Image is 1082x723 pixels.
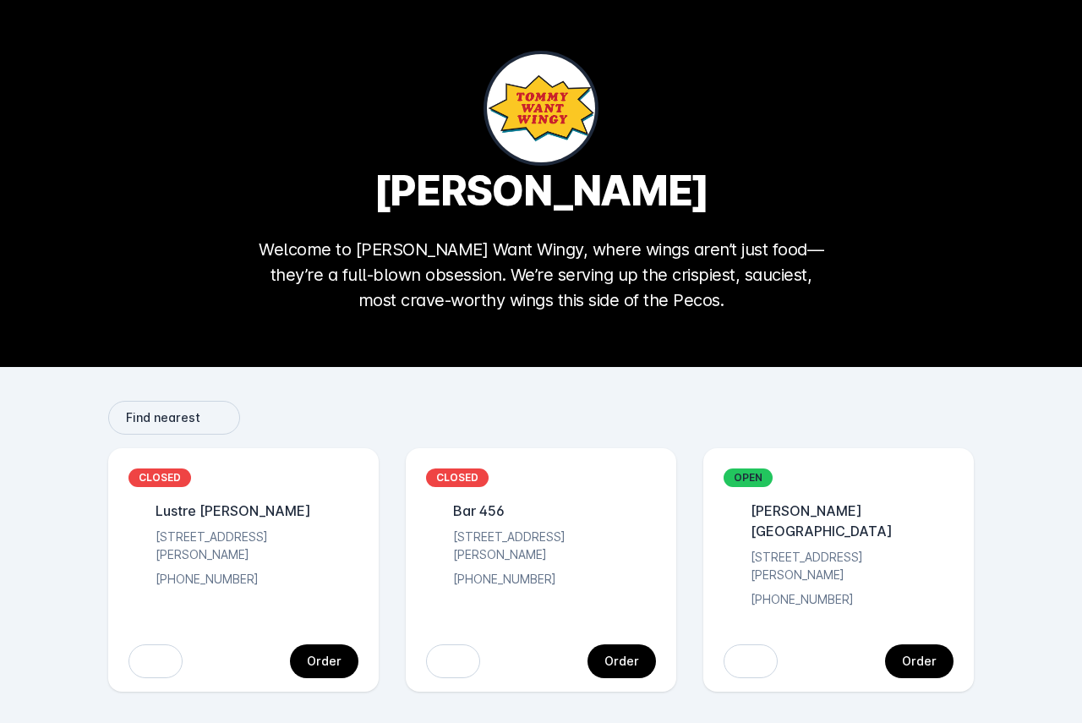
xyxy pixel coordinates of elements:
div: Lustre [PERSON_NAME] [149,501,311,521]
div: [PHONE_NUMBER] [149,570,259,590]
button: continue [885,644,954,678]
div: [PHONE_NUMBER] [744,590,854,611]
div: Bar 456 [446,501,505,521]
div: [STREET_ADDRESS][PERSON_NAME] [744,548,954,583]
div: [PHONE_NUMBER] [446,570,556,590]
div: Order [902,655,937,667]
span: Find nearest [126,412,200,424]
div: [STREET_ADDRESS][PERSON_NAME] [446,528,656,563]
button: continue [587,644,656,678]
div: CLOSED [426,468,489,487]
div: CLOSED [128,468,191,487]
div: Order [307,655,342,667]
div: [STREET_ADDRESS][PERSON_NAME] [149,528,358,563]
div: [PERSON_NAME][GEOGRAPHIC_DATA] [744,501,954,541]
div: Order [604,655,639,667]
div: OPEN [724,468,773,487]
button: continue [290,644,358,678]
